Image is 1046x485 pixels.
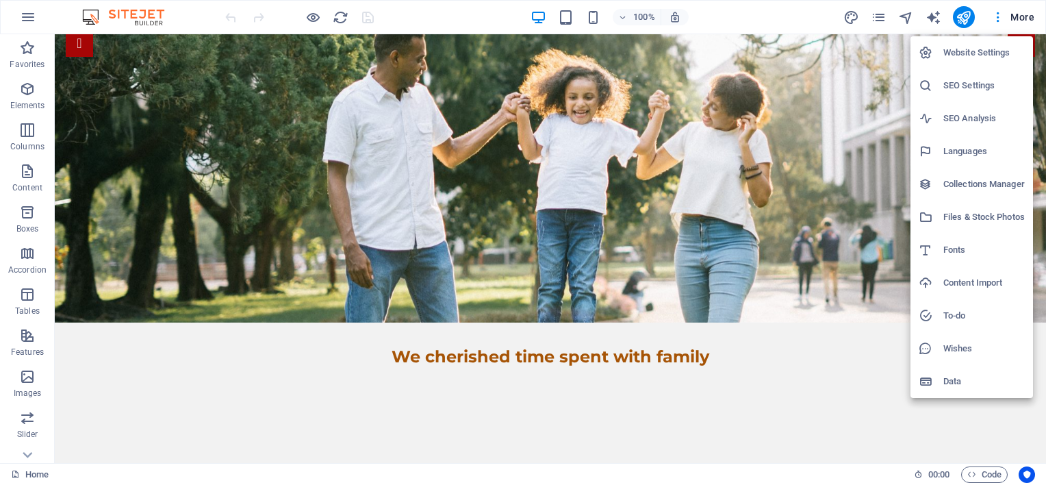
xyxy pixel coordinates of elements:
h6: Collections Manager [943,176,1025,192]
h6: Wishes [943,340,1025,357]
h6: Files & Stock Photos [943,209,1025,225]
h6: Website Settings [943,45,1025,61]
h6: SEO Analysis [943,110,1025,127]
h6: Content Import [943,275,1025,291]
h6: Languages [943,143,1025,160]
h6: Fonts [943,242,1025,258]
h6: Data [943,373,1025,390]
h6: To-do [943,308,1025,324]
h6: SEO Settings [943,77,1025,94]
